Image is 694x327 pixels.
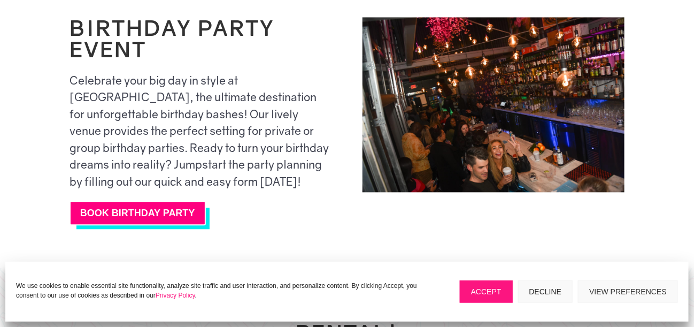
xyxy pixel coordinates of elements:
[16,281,422,300] p: We use cookies to enable essential site functionality, analyze site traffic and user interaction,...
[578,280,678,303] button: View preferences
[70,73,329,188] span: Celebrate your big day in style at [GEOGRAPHIC_DATA], the ultimate destination for unforgettable ...
[70,201,206,225] a: BOOK BIRTHDAY PARTY
[460,280,513,303] button: Accept
[156,292,195,299] a: Privacy Policy
[518,280,573,303] button: Decline
[363,17,625,193] img: Birthday-Party-Holiday-Bar
[70,15,275,62] span: BIRTHDAY PARTY EVENT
